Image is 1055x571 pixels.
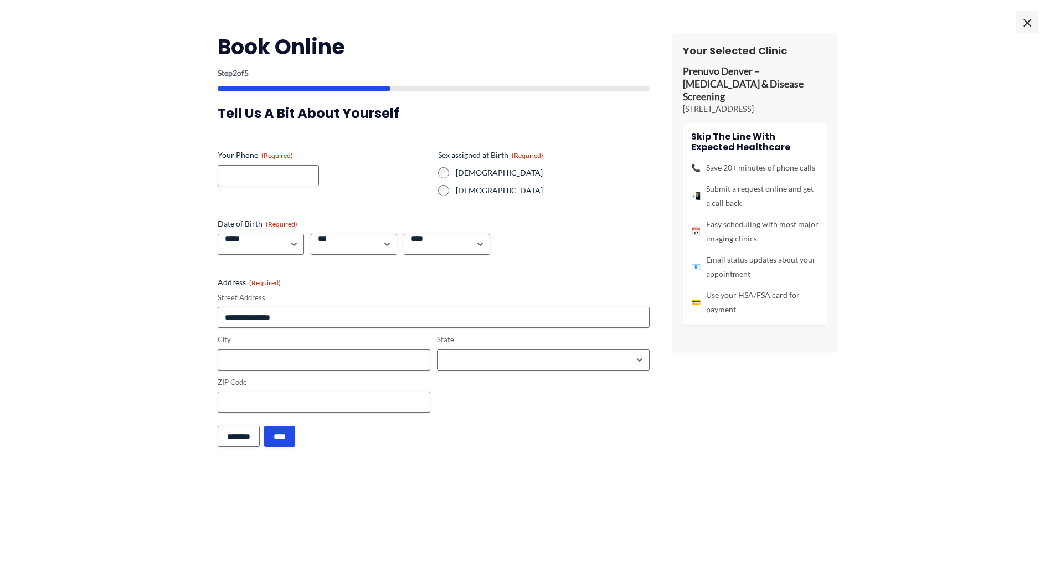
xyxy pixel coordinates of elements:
label: Street Address [218,292,650,303]
h3: Your Selected Clinic [683,44,827,57]
span: 💳 [691,295,701,310]
li: Email status updates about your appointment [691,253,819,281]
h2: Book Online [218,33,650,60]
h4: Skip the line with Expected Healthcare [691,131,819,152]
span: 5 [244,68,249,78]
li: Save 20+ minutes of phone calls [691,161,819,175]
li: Submit a request online and get a call back [691,182,819,210]
label: Your Phone [218,150,429,161]
span: 2 [233,68,237,78]
label: State [437,335,650,345]
label: City [218,335,430,345]
span: × [1016,11,1038,33]
span: 📧 [691,260,701,274]
label: [DEMOGRAPHIC_DATA] [456,185,650,196]
span: (Required) [261,151,293,160]
li: Use your HSA/FSA card for payment [691,288,819,317]
span: (Required) [249,279,281,287]
p: Step of [218,69,650,77]
span: 📅 [691,224,701,239]
h3: Tell us a bit about yourself [218,105,650,122]
p: Prenuvo Denver – [MEDICAL_DATA] & Disease Screening [683,65,827,104]
span: 📲 [691,189,701,203]
label: ZIP Code [218,377,430,388]
p: [STREET_ADDRESS] [683,104,827,115]
span: (Required) [512,151,543,160]
legend: Date of Birth [218,218,297,229]
li: Easy scheduling with most major imaging clinics [691,217,819,246]
legend: Address [218,277,281,288]
span: (Required) [266,220,297,228]
legend: Sex assigned at Birth [438,150,543,161]
span: 📞 [691,161,701,175]
label: [DEMOGRAPHIC_DATA] [456,167,650,178]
